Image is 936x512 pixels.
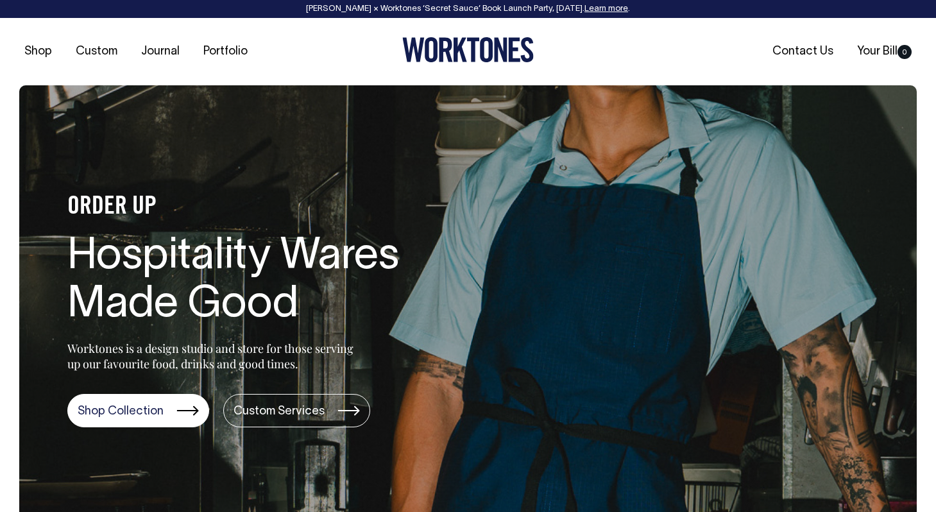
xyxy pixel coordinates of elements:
[223,394,370,427] a: Custom Services
[898,45,912,59] span: 0
[767,41,838,62] a: Contact Us
[67,234,478,330] h1: Hospitality Wares Made Good
[67,194,478,221] h4: ORDER UP
[198,41,253,62] a: Portfolio
[67,394,209,427] a: Shop Collection
[852,41,917,62] a: Your Bill0
[71,41,123,62] a: Custom
[67,341,359,371] p: Worktones is a design studio and store for those serving up our favourite food, drinks and good t...
[19,41,57,62] a: Shop
[13,4,923,13] div: [PERSON_NAME] × Worktones ‘Secret Sauce’ Book Launch Party, [DATE]. .
[584,5,628,13] a: Learn more
[136,41,185,62] a: Journal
